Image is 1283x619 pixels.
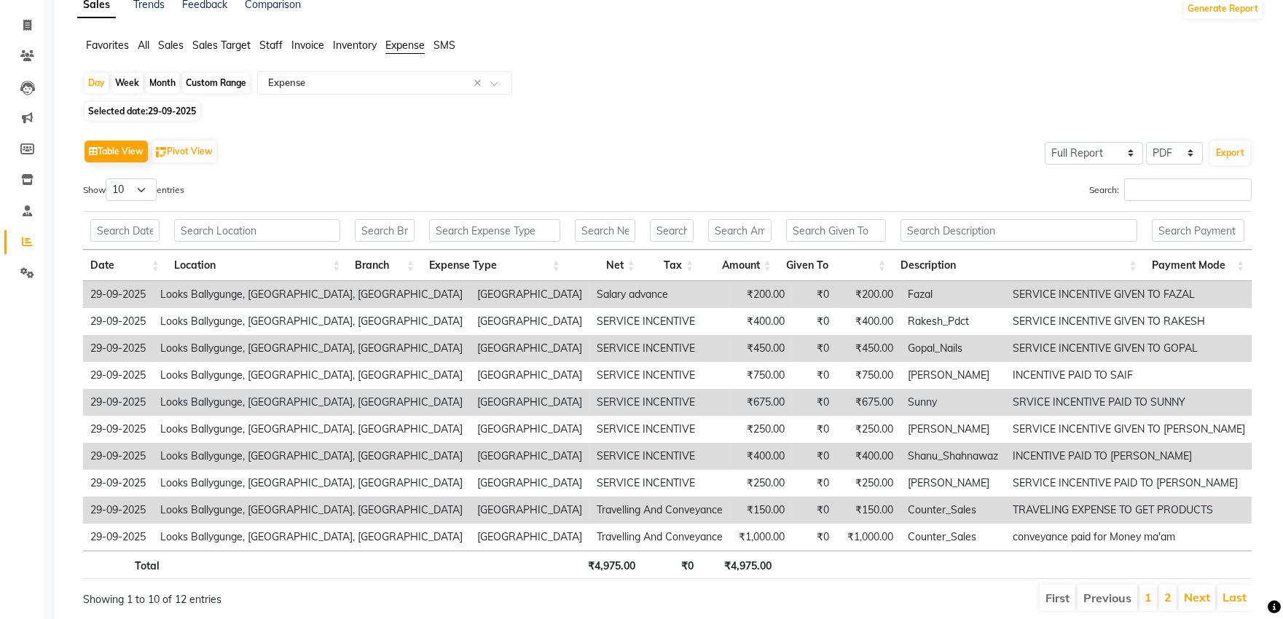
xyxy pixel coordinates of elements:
span: All [138,39,149,52]
th: Location: activate to sort column ascending [167,250,348,281]
td: Salary advance [589,281,730,308]
span: Sales Target [192,39,251,52]
td: [GEOGRAPHIC_DATA] [470,281,589,308]
td: ₹0 [792,281,836,308]
td: SERVICE INCENTIVE PAID TO [PERSON_NAME] [1005,470,1252,497]
td: SRVICE INCENTIVE PAID TO SUNNY [1005,389,1252,416]
td: 29-09-2025 [83,335,153,362]
td: ₹200.00 [730,281,792,308]
td: Sunny [901,389,1005,416]
th: Expense Type: activate to sort column ascending [422,250,568,281]
button: Table View [85,141,148,162]
td: ₹400.00 [730,443,792,470]
div: Week [111,73,143,93]
input: Search: [1124,178,1252,201]
input: Search Given To [786,219,886,242]
input: Search Date [90,219,160,242]
div: Showing 1 to 10 of 12 entries [83,583,557,607]
td: Looks Ballygunge, [GEOGRAPHIC_DATA], [GEOGRAPHIC_DATA] [153,416,470,443]
td: Looks Ballygunge, [GEOGRAPHIC_DATA], [GEOGRAPHIC_DATA] [153,524,470,551]
td: Counter_Sales [901,497,1005,524]
td: INCENTIVE PAID TO [PERSON_NAME] [1005,443,1252,470]
th: ₹4,975.00 [568,551,643,579]
th: Total [83,551,167,579]
a: Next [1184,590,1210,604]
input: Search Tax [650,219,694,242]
input: Search Description [901,219,1137,242]
td: Travelling And Conveyance [589,497,730,524]
td: SERVICE INCENTIVE GIVEN TO GOPAL [1005,335,1252,362]
td: ₹0 [792,470,836,497]
span: SMS [433,39,455,52]
td: ₹400.00 [836,443,901,470]
td: [GEOGRAPHIC_DATA] [470,335,589,362]
div: Custom Range [182,73,250,93]
td: Looks Ballygunge, [GEOGRAPHIC_DATA], [GEOGRAPHIC_DATA] [153,281,470,308]
td: [PERSON_NAME] [901,470,1005,497]
td: SERVICE INCENTIVE [589,335,730,362]
td: ₹750.00 [836,362,901,389]
td: Travelling And Conveyance [589,524,730,551]
button: Export [1210,141,1250,165]
th: Tax: activate to sort column ascending [643,250,701,281]
img: pivot.png [156,147,167,158]
td: 29-09-2025 [83,443,153,470]
td: ₹250.00 [730,470,792,497]
td: ₹0 [792,497,836,524]
th: Branch: activate to sort column ascending [348,250,422,281]
td: 29-09-2025 [83,362,153,389]
td: 29-09-2025 [83,389,153,416]
input: Search Amount [708,219,772,242]
span: Selected date: [85,102,200,120]
th: Given To: activate to sort column ascending [779,250,893,281]
td: ₹675.00 [836,389,901,416]
td: ₹1,000.00 [730,524,792,551]
input: Search Branch [355,219,415,242]
td: Looks Ballygunge, [GEOGRAPHIC_DATA], [GEOGRAPHIC_DATA] [153,335,470,362]
td: SERVICE INCENTIVE GIVEN TO FAZAL [1005,281,1252,308]
input: Search Net [575,219,635,242]
td: [PERSON_NAME] [901,416,1005,443]
td: SERVICE INCENTIVE GIVEN TO RAKESH [1005,308,1252,335]
td: [GEOGRAPHIC_DATA] [470,524,589,551]
td: 29-09-2025 [83,281,153,308]
td: Looks Ballygunge, [GEOGRAPHIC_DATA], [GEOGRAPHIC_DATA] [153,497,470,524]
td: ₹0 [792,308,836,335]
td: ₹150.00 [836,497,901,524]
input: Search Location [174,219,341,242]
div: Month [146,73,179,93]
td: ₹0 [792,524,836,551]
th: Payment Mode: activate to sort column ascending [1145,250,1252,281]
td: ₹400.00 [836,308,901,335]
td: ₹250.00 [730,416,792,443]
th: Net: activate to sort column ascending [568,250,643,281]
td: ₹750.00 [730,362,792,389]
a: 2 [1164,590,1172,604]
td: Gopal_Nails [901,335,1005,362]
span: Expense [385,39,425,52]
td: [GEOGRAPHIC_DATA] [470,497,589,524]
select: Showentries [106,178,157,201]
td: [GEOGRAPHIC_DATA] [470,443,589,470]
td: Rakesh_Pdct [901,308,1005,335]
span: Clear all [474,76,486,91]
td: ₹450.00 [836,335,901,362]
td: ₹400.00 [730,308,792,335]
td: SERVICE INCENTIVE [589,443,730,470]
td: INCENTIVE PAID TO SAIF [1005,362,1252,389]
td: ₹1,000.00 [836,524,901,551]
td: ₹675.00 [730,389,792,416]
td: conveyance paid for Money ma'am [1005,524,1252,551]
td: [PERSON_NAME] [901,362,1005,389]
td: [GEOGRAPHIC_DATA] [470,362,589,389]
th: ₹0 [643,551,701,579]
td: [GEOGRAPHIC_DATA] [470,389,589,416]
td: Looks Ballygunge, [GEOGRAPHIC_DATA], [GEOGRAPHIC_DATA] [153,389,470,416]
th: Date: activate to sort column ascending [83,250,167,281]
td: Shanu_Shahnawaz [901,443,1005,470]
td: ₹0 [792,443,836,470]
td: SERVICE INCENTIVE [589,389,730,416]
th: Amount: activate to sort column ascending [701,250,779,281]
td: Looks Ballygunge, [GEOGRAPHIC_DATA], [GEOGRAPHIC_DATA] [153,362,470,389]
td: ₹150.00 [730,497,792,524]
